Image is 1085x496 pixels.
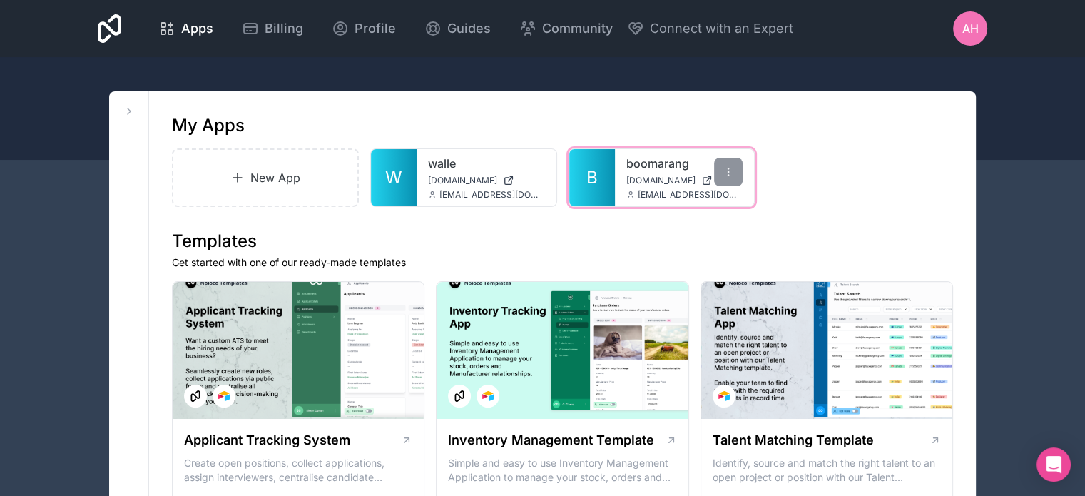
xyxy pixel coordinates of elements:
span: Community [542,19,613,39]
a: Community [508,13,624,44]
a: Billing [230,13,315,44]
span: [EMAIL_ADDRESS][DOMAIN_NAME] [638,189,743,201]
a: Apps [147,13,225,44]
h1: Inventory Management Template [448,430,654,450]
a: [DOMAIN_NAME] [428,175,545,186]
span: Guides [447,19,491,39]
a: walle [428,155,545,172]
a: Profile [320,13,407,44]
a: W [371,149,417,206]
button: Connect with an Expert [627,19,793,39]
span: AH [962,20,979,37]
p: Identify, source and match the right talent to an open project or position with our Talent Matchi... [713,456,941,485]
h1: Templates [172,230,953,253]
p: Simple and easy to use Inventory Management Application to manage your stock, orders and Manufact... [448,456,676,485]
span: Profile [355,19,396,39]
span: [EMAIL_ADDRESS][DOMAIN_NAME] [439,189,545,201]
a: [DOMAIN_NAME] [626,175,743,186]
span: Billing [265,19,303,39]
div: Open Intercom Messenger [1036,447,1071,482]
p: Create open positions, collect applications, assign interviewers, centralise candidate feedback a... [184,456,412,485]
a: boomarang [626,155,743,172]
h1: Applicant Tracking System [184,430,350,450]
h1: Talent Matching Template [713,430,874,450]
img: Airtable Logo [482,390,494,402]
h1: My Apps [172,114,245,137]
a: Guides [413,13,502,44]
span: B [586,166,598,189]
span: Apps [181,19,213,39]
span: Connect with an Expert [650,19,793,39]
span: [DOMAIN_NAME] [428,175,497,186]
p: Get started with one of our ready-made templates [172,255,953,270]
span: [DOMAIN_NAME] [626,175,696,186]
span: W [385,166,402,189]
a: New App [172,148,359,207]
img: Airtable Logo [218,390,230,402]
img: Airtable Logo [718,390,730,402]
a: B [569,149,615,206]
